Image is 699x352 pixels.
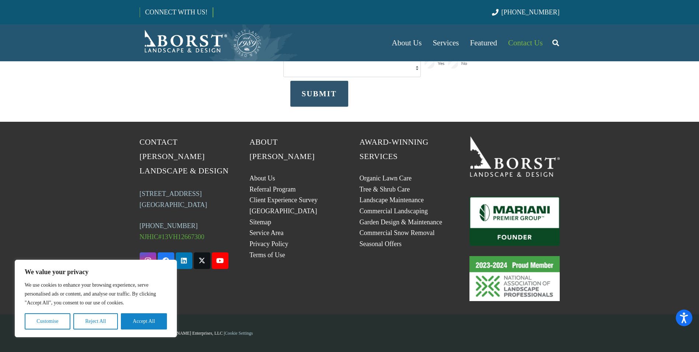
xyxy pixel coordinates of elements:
[194,252,210,269] a: X
[249,251,285,259] a: Terms of Use
[501,8,560,16] span: [PHONE_NUMBER]
[158,252,174,269] a: Facebook
[465,24,503,61] a: Featured
[461,59,467,68] span: No
[249,138,315,161] span: About [PERSON_NAME]
[140,28,262,58] a: Borst-Logo
[140,190,207,208] a: [STREET_ADDRESS][GEOGRAPHIC_DATA]
[249,175,275,182] a: About Us
[360,240,402,248] a: Seasonal Offers
[290,81,348,107] button: SUBMIT
[386,24,427,61] a: About Us
[225,331,253,336] a: Cookie Settings
[469,135,560,176] a: 19BorstLandscape_Logo_W
[140,138,229,175] span: Contact [PERSON_NAME] Landscape & Design
[469,256,560,301] a: 23-24_Proud_Member_logo
[469,197,560,246] a: Mariani_Badge_Full_Founder
[360,229,435,237] a: Commercial Snow Removal
[360,175,412,182] a: Organic Lawn Care
[212,252,228,269] a: YouTube
[508,38,543,47] span: Contact Us
[360,218,442,226] a: Garden Design & Maintenance
[492,8,559,16] a: [PHONE_NUMBER]
[121,313,167,329] button: Accept All
[140,233,205,241] span: NJHIC#13VH12667300
[548,34,563,52] a: Search
[73,313,118,329] button: Reject All
[427,24,464,61] a: Services
[140,328,560,339] p: ©️️️ 2024 [PERSON_NAME] Enterprises, LLC |
[140,3,213,21] a: CONNECT WITH US!
[249,229,283,237] a: Service Area
[360,186,410,193] a: Tree & Shrub Care
[503,24,548,61] a: Contact Us
[283,59,421,77] select: How did you hear about [PERSON_NAME]?*
[249,207,317,215] a: [GEOGRAPHIC_DATA]
[249,218,271,226] a: Sitemap
[433,38,459,47] span: Services
[360,196,424,204] a: Landscape Maintenance
[470,38,497,47] span: Featured
[140,252,156,269] a: Instagram
[25,313,70,329] button: Customise
[360,138,429,161] span: Award-Winning Services
[448,59,458,69] input: No
[424,59,434,69] input: Yes
[438,59,444,68] span: Yes
[25,281,167,307] p: We use cookies to enhance your browsing experience, serve personalised ads or content, and analys...
[249,196,318,204] a: Client Experience Survey
[249,186,296,193] a: Referral Program
[392,38,422,47] span: About Us
[360,207,428,215] a: Commercial Landscaping
[25,268,167,276] p: We value your privacy
[176,252,192,269] a: LinkedIn
[140,222,198,230] a: [PHONE_NUMBER]
[15,260,177,337] div: We value your privacy
[249,240,289,248] a: Privacy Policy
